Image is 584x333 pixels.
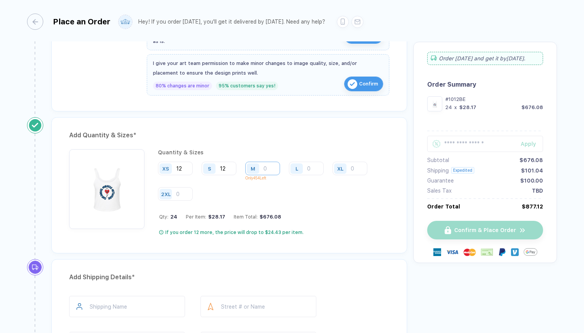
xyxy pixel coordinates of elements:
div: M [251,166,255,171]
button: Apply [511,136,543,152]
div: Order Summary [427,81,543,88]
div: $877.12 [522,203,543,210]
img: visa [446,246,458,258]
div: Hey! If you order [DATE], you'll get it delivered by [DATE]. Need any help? [138,19,325,25]
div: L [295,166,298,171]
div: Item Total: [234,214,281,220]
div: Add Quantity & Sizes [69,129,389,142]
div: S [208,166,211,171]
div: Add Shipping Details [69,271,389,283]
div: $101.04 [521,167,543,174]
img: 6e411da2-2958-47d3-a3b8-c6481e971afc_nt_front_1759098700629.jpg [73,153,141,221]
div: $676.08 [519,157,543,163]
span: 24 [168,214,177,220]
div: #1012BE [445,96,543,102]
div: $676.08 [521,104,543,110]
span: Confirm [359,78,378,90]
div: Quantity & Sizes [158,149,389,155]
div: x [453,104,458,110]
img: cheque [481,248,493,256]
div: Apply [521,141,543,147]
button: iconConfirm [344,77,383,91]
div: 95% customers say yes! [216,82,278,90]
img: master-card [463,246,476,258]
div: Sales Tax [427,188,452,194]
div: Order Total [427,203,460,210]
div: If you order 12 more, the price will drop to $24.43 per item. [165,229,304,236]
p: Only 454 Left [245,176,286,180]
div: Shipping [427,167,449,174]
div: Expedited [451,167,474,174]
div: Subtotal [427,157,449,163]
div: Per Item: [186,214,225,220]
div: Guarantee [427,178,454,184]
div: $676.08 [258,214,281,220]
div: TBD [532,188,543,194]
div: XS [162,166,169,171]
img: Venmo [511,248,519,256]
div: $28.17 [459,104,476,110]
img: GPay [524,245,537,259]
div: Order [DATE] and get it by [DATE] . [427,52,543,65]
div: 2XL [161,191,171,197]
div: 24 [445,104,452,110]
div: $28.17 [206,214,225,220]
img: icon [348,79,357,89]
img: Paypal [498,248,506,256]
img: express [433,248,441,256]
div: $100.00 [520,178,543,184]
img: 6e411da2-2958-47d3-a3b8-c6481e971afc_nt_front_1759098700629.jpg [429,98,440,109]
div: 80% changes are minor [153,82,212,90]
img: user profile [119,15,132,29]
div: Place an Order [53,17,110,26]
div: XL [337,166,343,171]
div: Qty: [159,214,177,220]
div: I give your art team permission to make minor changes to image quality, size, and/or placement to... [153,58,383,78]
